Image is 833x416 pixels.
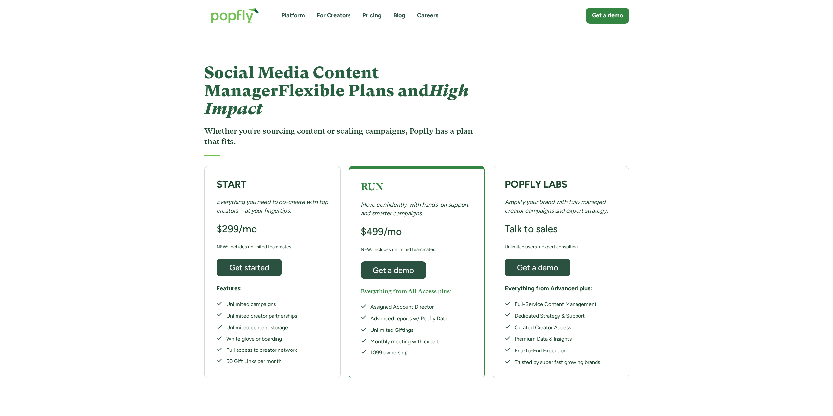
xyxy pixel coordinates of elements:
[505,199,608,214] em: Amplify your brand with fully managed creator campaigns and expert strategy.
[217,259,282,276] a: Get started
[586,8,629,24] a: Get a demo
[226,312,297,320] div: Unlimited creator partnerships
[511,263,564,272] div: Get a demo
[361,181,383,193] strong: RUN
[317,11,350,20] a: For Creators
[226,358,297,365] div: 50 Gift Links per month
[505,178,567,190] strong: POPFLY LABS
[226,324,297,331] div: Unlimited content storage
[370,338,447,345] div: Monthly meeting with expert
[592,11,623,20] div: Get a demo
[361,287,451,295] h5: Everything from All Access plus:
[370,349,447,356] div: 1099 ownership
[515,335,600,343] div: Premium Data & Insights
[204,81,469,118] em: High Impact
[515,347,600,355] div: End-to-End Execution
[370,303,447,311] div: Assigned Account Director
[281,11,305,20] a: Platform
[217,178,247,190] strong: START
[204,1,266,30] a: home
[515,324,600,331] div: Curated Creator Access
[515,359,600,366] div: Trusted by super fast growing brands
[367,266,420,274] div: Get a demo
[505,259,570,276] a: Get a demo
[226,347,297,354] div: Full access to creator network
[204,64,476,118] h1: Social Media Content Manager
[505,223,558,235] h3: Talk to sales
[222,263,276,272] div: Get started
[204,81,469,118] span: Flexible Plans and
[226,335,297,343] div: White glove onboarding
[361,201,469,217] em: Move confidently, with hands-on support and smarter campaigns.
[361,245,436,254] div: NEW: Includes unlimited teammates.
[515,301,600,308] div: Full-Service Content Management
[362,11,382,20] a: Pricing
[370,327,447,334] div: Unlimited Giftings
[505,243,579,251] div: Unlimited users + expert consulting.
[204,126,476,147] h3: Whether you're sourcing content or scaling campaigns, Popfly has a plan that fits.
[226,301,297,308] div: Unlimited campaigns
[217,243,292,251] div: NEW: Includes unlimited teammates.
[393,11,405,20] a: Blog
[505,284,592,293] h5: Everything from Advanced plus:
[370,314,447,323] div: Advanced reports w/ Popfly Data
[361,225,402,238] h3: $499/mo
[417,11,438,20] a: Careers
[217,284,242,293] h5: Features:
[217,223,257,235] h3: $299/mo
[515,312,600,320] div: Dedicated Strategy & Support
[361,261,426,279] a: Get a demo
[217,199,328,214] em: Everything you need to co-create with top creators—at your fingertips.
